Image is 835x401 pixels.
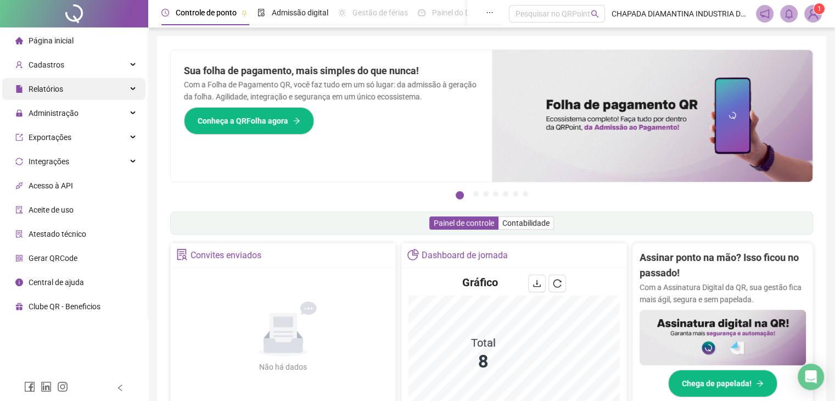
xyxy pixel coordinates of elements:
[523,191,528,197] button: 7
[241,10,248,16] span: pushpin
[432,8,475,17] span: Painel do DP
[29,109,79,118] span: Administração
[591,10,599,18] span: search
[15,303,23,310] span: gift
[293,117,300,125] span: arrow-right
[492,50,813,182] img: banner%2F8d14a306-6205-4263-8e5b-06e9a85ad873.png
[503,191,508,197] button: 5
[161,9,169,16] span: clock-circle
[15,133,23,141] span: export
[817,5,821,13] span: 1
[338,9,346,16] span: sun
[682,377,752,389] span: Chega de papelada!
[462,275,498,290] h4: Gráfico
[756,380,764,387] span: arrow-right
[486,9,494,16] span: ellipsis
[29,60,64,69] span: Cadastros
[434,219,494,227] span: Painel de controle
[257,9,265,16] span: file-done
[29,85,63,93] span: Relatórios
[422,246,508,265] div: Dashboard de jornada
[272,8,328,17] span: Admissão digital
[198,115,288,127] span: Conheça a QRFolha agora
[15,230,23,238] span: solution
[15,61,23,69] span: user-add
[483,191,489,197] button: 3
[15,254,23,262] span: qrcode
[814,3,825,14] sup: Atualize o seu contato no menu Meus Dados
[15,158,23,165] span: sync
[502,219,550,227] span: Contabilidade
[15,206,23,214] span: audit
[640,310,806,365] img: banner%2F02c71560-61a6-44d4-94b9-c8ab97240462.png
[29,181,73,190] span: Acesso à API
[184,107,314,135] button: Conheça a QRFolha agora
[784,9,794,19] span: bell
[15,279,23,286] span: info-circle
[57,381,68,392] span: instagram
[418,9,425,16] span: dashboard
[407,249,419,260] span: pie-chart
[29,205,74,214] span: Aceite de uso
[29,254,77,263] span: Gerar QRCode
[805,5,821,22] img: 93077
[553,279,562,288] span: reload
[29,133,71,142] span: Exportações
[176,8,237,17] span: Controle de ponto
[233,361,334,373] div: Não há dados
[29,278,84,287] span: Central de ajuda
[798,364,824,390] div: Open Intercom Messenger
[184,63,479,79] h2: Sua folha de pagamento, mais simples do que nunca!
[184,79,479,103] p: Com a Folha de Pagamento QR, você faz tudo em um só lugar: da admissão à geração da folha. Agilid...
[15,182,23,190] span: api
[41,381,52,392] span: linkedin
[456,191,464,199] button: 1
[15,109,23,117] span: lock
[15,85,23,93] span: file
[493,191,498,197] button: 4
[640,281,806,305] p: Com a Assinatura Digital da QR, sua gestão fica mais ágil, segura e sem papelada.
[116,384,124,392] span: left
[29,157,69,166] span: Integrações
[24,381,35,392] span: facebook
[190,246,261,265] div: Convites enviados
[176,249,188,260] span: solution
[29,230,86,238] span: Atestado técnico
[473,191,479,197] button: 2
[513,191,518,197] button: 6
[668,370,777,397] button: Chega de papelada!
[15,37,23,44] span: home
[533,279,541,288] span: download
[352,8,408,17] span: Gestão de férias
[612,8,749,20] span: CHAPADA DIAMANTINA INDUSTRIA DE LACTEOS, AGROPECUARIA E CIA LTDA
[640,250,806,281] h2: Assinar ponto na mão? Isso ficou no passado!
[760,9,770,19] span: notification
[29,36,74,45] span: Página inicial
[29,302,100,311] span: Clube QR - Beneficios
